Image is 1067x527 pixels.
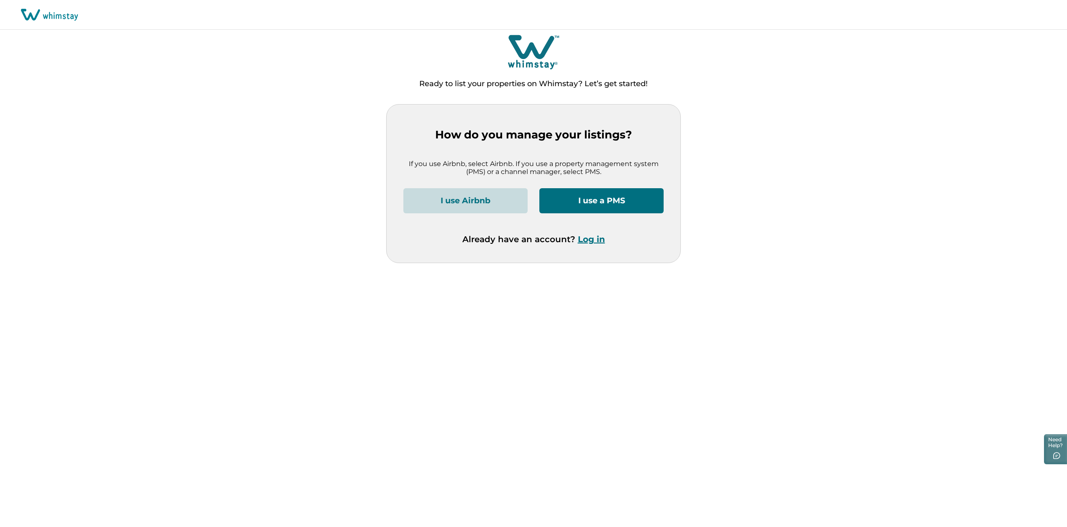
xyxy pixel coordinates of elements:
button: Log in [578,234,605,244]
p: Ready to list your properties on Whimstay? Let’s get started! [419,80,648,88]
p: How do you manage your listings? [403,128,664,141]
button: I use a PMS [539,188,664,213]
button: I use Airbnb [403,188,528,213]
p: Already have an account? [462,234,605,244]
p: If you use Airbnb, select Airbnb. If you use a property management system (PMS) or a channel mana... [403,160,664,176]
